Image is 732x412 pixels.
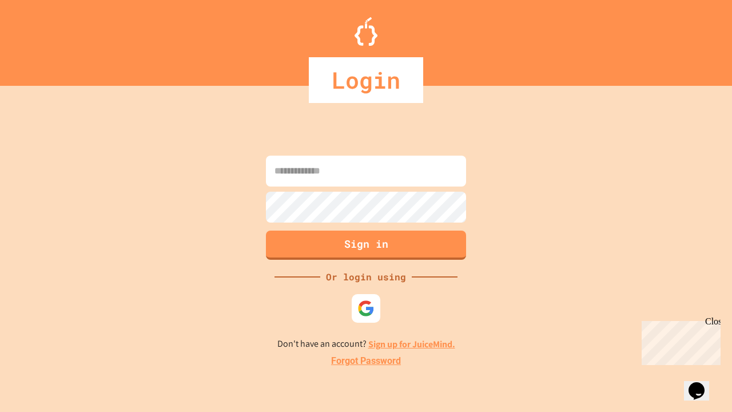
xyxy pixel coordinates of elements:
button: Sign in [266,231,466,260]
div: Or login using [320,270,412,284]
a: Forgot Password [331,354,401,368]
img: Logo.svg [355,17,377,46]
img: google-icon.svg [357,300,375,317]
iframe: chat widget [637,316,721,365]
p: Don't have an account? [277,337,455,351]
a: Sign up for JuiceMind. [368,338,455,350]
iframe: chat widget [684,366,721,401]
div: Chat with us now!Close [5,5,79,73]
div: Login [309,57,423,103]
